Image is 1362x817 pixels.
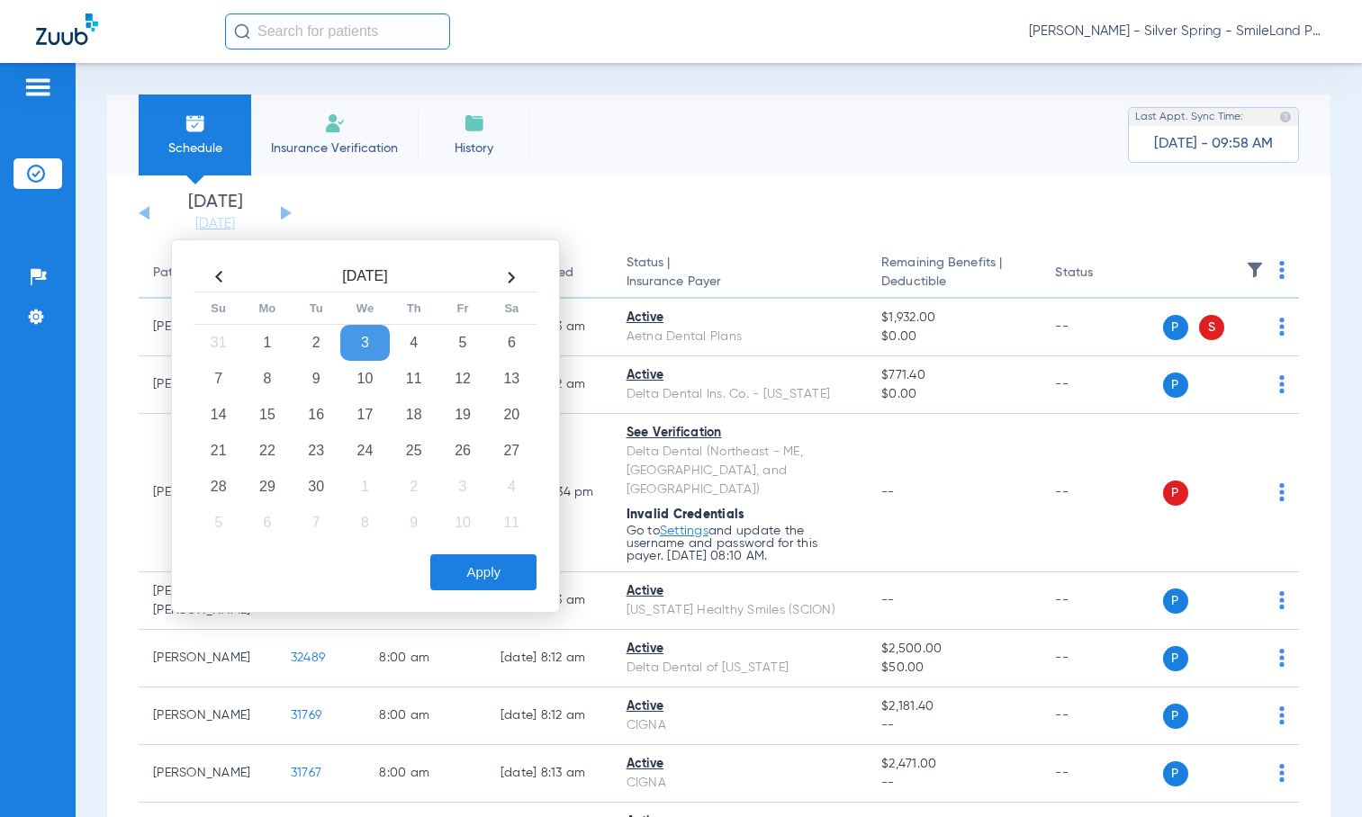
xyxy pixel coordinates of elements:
td: -- [1041,630,1162,687]
span: History [431,139,517,157]
img: group-dot-blue.svg [1279,318,1285,336]
img: group-dot-blue.svg [1279,483,1285,501]
div: CIGNA [627,716,853,735]
td: [PERSON_NAME] [139,687,276,745]
span: P [1163,704,1188,729]
span: S [1199,315,1224,340]
td: [DATE] 8:12 AM [486,630,612,687]
span: $50.00 [881,659,1026,678]
span: P [1163,761,1188,786]
span: Insurance Verification [265,139,404,157]
span: [DATE] - 09:58 AM [1154,135,1273,153]
span: P [1163,646,1188,671]
span: [PERSON_NAME] - Silver Spring - SmileLand PD [1029,22,1326,40]
td: -- [1041,687,1162,745]
div: Delta Dental of [US_STATE] [627,659,853,678]
th: Status | [612,248,868,299]
span: P [1163,588,1188,614]
span: Invalid Credentials [627,508,745,521]
img: group-dot-blue.svg [1279,591,1285,609]
div: Active [627,755,853,774]
span: $1,932.00 [881,309,1026,328]
span: Schedule [152,139,238,157]
div: Delta Dental Ins. Co. - [US_STATE] [627,385,853,404]
span: Deductible [881,273,1026,292]
span: $0.00 [881,328,1026,346]
th: Status [1041,248,1162,299]
td: -- [1041,572,1162,630]
span: -- [881,594,895,606]
td: 8:00 AM [365,630,486,687]
img: Manual Insurance Verification [324,112,346,134]
td: -- [1041,414,1162,572]
div: Patient Name [153,264,232,283]
div: Delta Dental (Northeast - ME, [GEOGRAPHIC_DATA], and [GEOGRAPHIC_DATA]) [627,443,853,499]
span: 31767 [291,767,321,779]
span: -- [881,716,1026,735]
span: -- [881,486,895,498]
th: [DATE] [243,263,487,292]
span: $2,500.00 [881,640,1026,659]
span: Insurance Payer [627,273,853,292]
td: [PERSON_NAME] [139,745,276,803]
div: Aetna Dental Plans [627,328,853,346]
span: $2,471.00 [881,755,1026,774]
span: $2,181.40 [881,697,1026,716]
td: [DATE] 8:12 AM [486,687,612,745]
span: $771.40 [881,366,1026,385]
td: [PERSON_NAME] [139,630,276,687]
span: 32489 [291,651,325,664]
div: Active [627,640,853,659]
div: Active [627,697,853,716]
div: [US_STATE] Healthy Smiles (SCION) [627,601,853,620]
div: Patient Name [153,264,262,283]
th: Remaining Benefits | [867,248,1041,299]
div: CIGNA [627,774,853,793]
img: History [464,112,485,134]
td: -- [1041,299,1162,356]
span: $0.00 [881,385,1026,404]
img: Schedule [185,112,206,134]
a: [DATE] [161,215,269,233]
img: group-dot-blue.svg [1279,375,1285,393]
img: Zuub Logo [36,13,98,45]
img: hamburger-icon [23,76,52,98]
td: -- [1041,745,1162,803]
td: [DATE] 8:13 AM [486,745,612,803]
button: Apply [430,554,537,590]
div: Active [627,309,853,328]
img: filter.svg [1246,261,1264,279]
img: last sync help info [1279,111,1292,123]
span: -- [881,774,1026,793]
div: Active [627,582,853,601]
img: group-dot-blue.svg [1279,649,1285,667]
div: See Verification [627,424,853,443]
img: Search Icon [234,23,250,40]
td: 8:00 AM [365,745,486,803]
span: P [1163,373,1188,398]
td: -- [1041,356,1162,414]
span: Last Appt. Sync Time: [1135,108,1243,126]
span: P [1163,315,1188,340]
span: 31769 [291,709,321,722]
img: group-dot-blue.svg [1279,261,1285,279]
div: Active [627,366,853,385]
img: group-dot-blue.svg [1279,706,1285,724]
iframe: Chat Widget [1272,731,1362,817]
td: 8:00 AM [365,687,486,745]
input: Search for patients [225,13,450,49]
p: Go to and update the username and password for this payer. [DATE] 08:10 AM. [627,525,853,562]
li: [DATE] [161,193,269,233]
span: P [1163,480,1188,506]
a: Settings [660,525,708,537]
